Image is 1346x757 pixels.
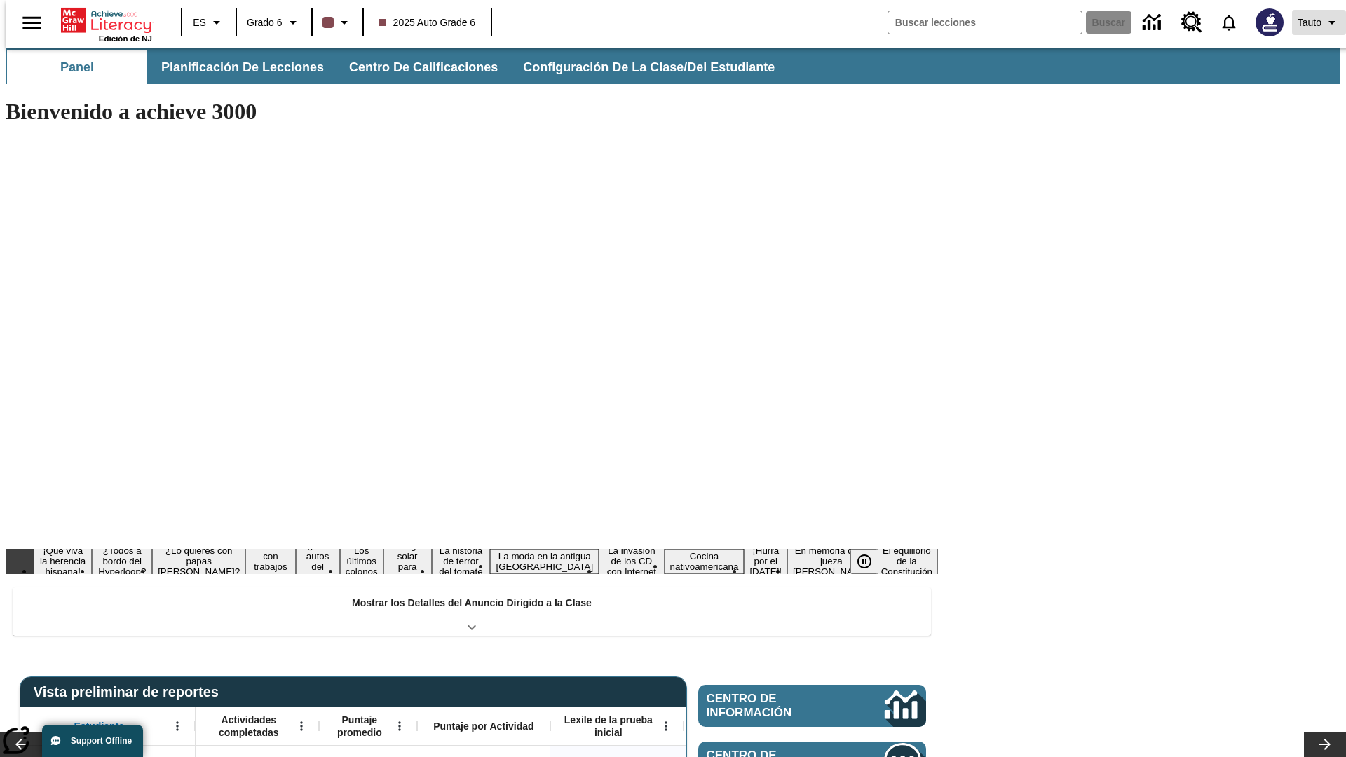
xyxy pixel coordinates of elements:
span: 2025 Auto Grade 6 [379,15,476,30]
button: Lenguaje: ES, Selecciona un idioma [186,10,231,35]
div: Portada [61,5,152,43]
span: Tauto [1298,15,1321,30]
img: Avatar [1256,8,1284,36]
span: Lexile de la prueba inicial [557,714,660,739]
a: Notificaciones [1211,4,1247,41]
span: Centro de información [707,692,838,720]
button: Diapositiva 11 Cocina nativoamericana [665,549,745,574]
button: Escoja un nuevo avatar [1247,4,1292,41]
button: Diapositiva 12 ¡Hurra por el Día de la Constitución! [744,543,787,579]
h1: Bienvenido a achieve 3000 [6,99,938,125]
button: Perfil/Configuración [1292,10,1346,35]
button: Diapositiva 7 Energía solar para todos [383,538,432,585]
span: ES [193,15,206,30]
input: Buscar campo [888,11,1082,34]
button: El color de la clase es café oscuro. Cambiar el color de la clase. [317,10,358,35]
button: Diapositiva 9 La moda en la antigua Roma [490,549,599,574]
div: Subbarra de navegación [6,50,787,84]
button: Diapositiva 3 ¿Lo quieres con papas fritas? [152,543,245,579]
button: Diapositiva 2 ¿Todos a bordo del Hyperloop? [92,543,152,579]
button: Diapositiva 8 La historia de terror del tomate [432,543,491,579]
div: Subbarra de navegación [6,48,1340,84]
button: Abrir el menú lateral [11,2,53,43]
div: Mostrar los Detalles del Anuncio Dirigido a la Clase [13,587,931,636]
button: Diapositiva 4 Niños con trabajos sucios [245,538,295,585]
div: Pausar [850,549,892,574]
button: Diapositiva 6 Los últimos colonos [340,543,383,579]
button: Carrusel de lecciones, seguir [1304,732,1346,757]
span: Vista preliminar de reportes [34,684,226,700]
span: Edición de NJ [99,34,152,43]
button: Pausar [850,549,878,574]
button: Diapositiva 14 El equilibrio de la Constitución [876,543,938,579]
button: Grado: Grado 6, Elige un grado [241,10,307,35]
span: Estudiante [74,720,125,732]
span: Puntaje promedio [326,714,393,739]
button: Abrir menú [389,716,410,737]
button: Diapositiva 5 ¿Los autos del futuro? [296,538,340,585]
a: Centro de recursos, Se abrirá en una pestaña nueva. [1173,4,1211,41]
a: Centro de información [698,685,926,727]
button: Diapositiva 13 En memoria de la jueza O'Connor [787,543,876,579]
button: Centro de calificaciones [338,50,509,84]
button: Panel [7,50,147,84]
button: Planificación de lecciones [150,50,335,84]
button: Abrir menú [291,716,312,737]
span: Actividades completadas [203,714,295,739]
span: Grado 6 [247,15,283,30]
span: Support Offline [71,736,132,746]
button: Diapositiva 1 ¡Que viva la herencia hispana! [34,543,92,579]
a: Portada [61,6,152,34]
p: Mostrar los Detalles del Anuncio Dirigido a la Clase [352,596,592,611]
button: Configuración de la clase/del estudiante [512,50,786,84]
button: Support Offline [42,725,143,757]
span: Puntaje por Actividad [433,720,533,732]
button: Abrir menú [655,716,677,737]
button: Abrir menú [167,716,188,737]
a: Centro de información [1134,4,1173,42]
button: Diapositiva 10 La invasión de los CD con Internet [599,543,664,579]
